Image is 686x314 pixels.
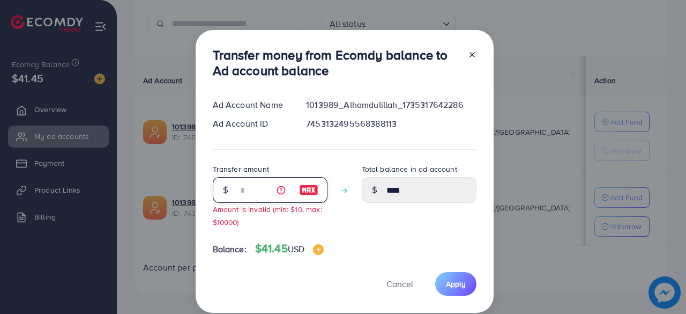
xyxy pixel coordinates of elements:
span: USD [288,243,304,255]
label: Transfer amount [213,164,269,174]
button: Cancel [373,272,427,295]
small: Amount is invalid (min: $10, max: $10000) [213,204,322,227]
button: Apply [435,272,476,295]
img: image [299,184,318,196]
span: Balance: [213,243,247,255]
label: Total balance in ad account [362,164,457,174]
span: Apply [446,279,466,289]
div: Ad Account Name [204,99,298,111]
div: 1013989_Alhamdulillah_1735317642286 [297,99,484,111]
h4: $41.45 [255,242,324,255]
img: image [313,244,324,255]
div: 7453132495568388113 [297,118,484,130]
h3: Transfer money from Ecomdy balance to Ad account balance [213,47,459,78]
span: Cancel [386,278,413,290]
div: Ad Account ID [204,118,298,130]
